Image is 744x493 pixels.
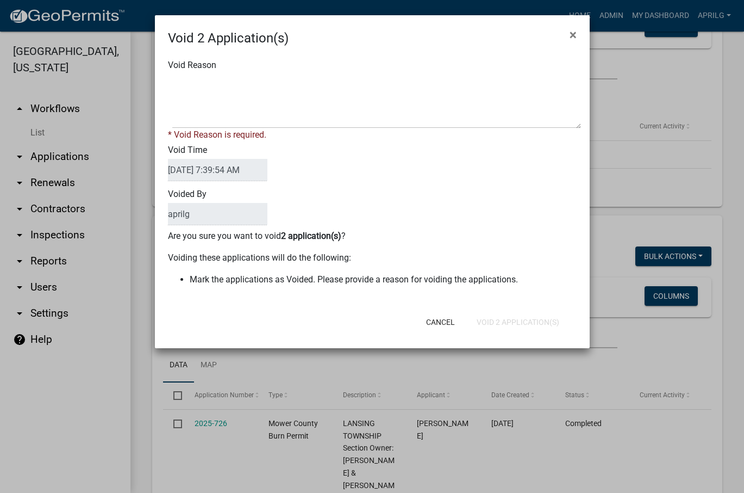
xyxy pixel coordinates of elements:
[168,203,267,225] input: VoidedBy
[168,146,267,181] label: Void Time
[281,231,341,241] b: 2 application(s)
[417,312,464,332] button: Cancel
[168,190,267,225] label: Voided By
[168,251,577,264] p: Voiding these applications will do the following:
[168,128,577,141] div: * Void Reason is required.
[168,230,577,243] p: Are you sure you want to void ?
[190,273,577,286] li: Mark the applications as Voided. Please provide a reason for voiding the applications.
[570,27,577,42] span: ×
[561,20,585,50] button: Close
[168,159,267,181] input: DateTime
[468,312,568,332] button: Void 2 Application(s)
[168,28,289,48] h4: Void 2 Application(s)
[172,74,581,128] textarea: Void Reason
[168,61,216,70] label: Void Reason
